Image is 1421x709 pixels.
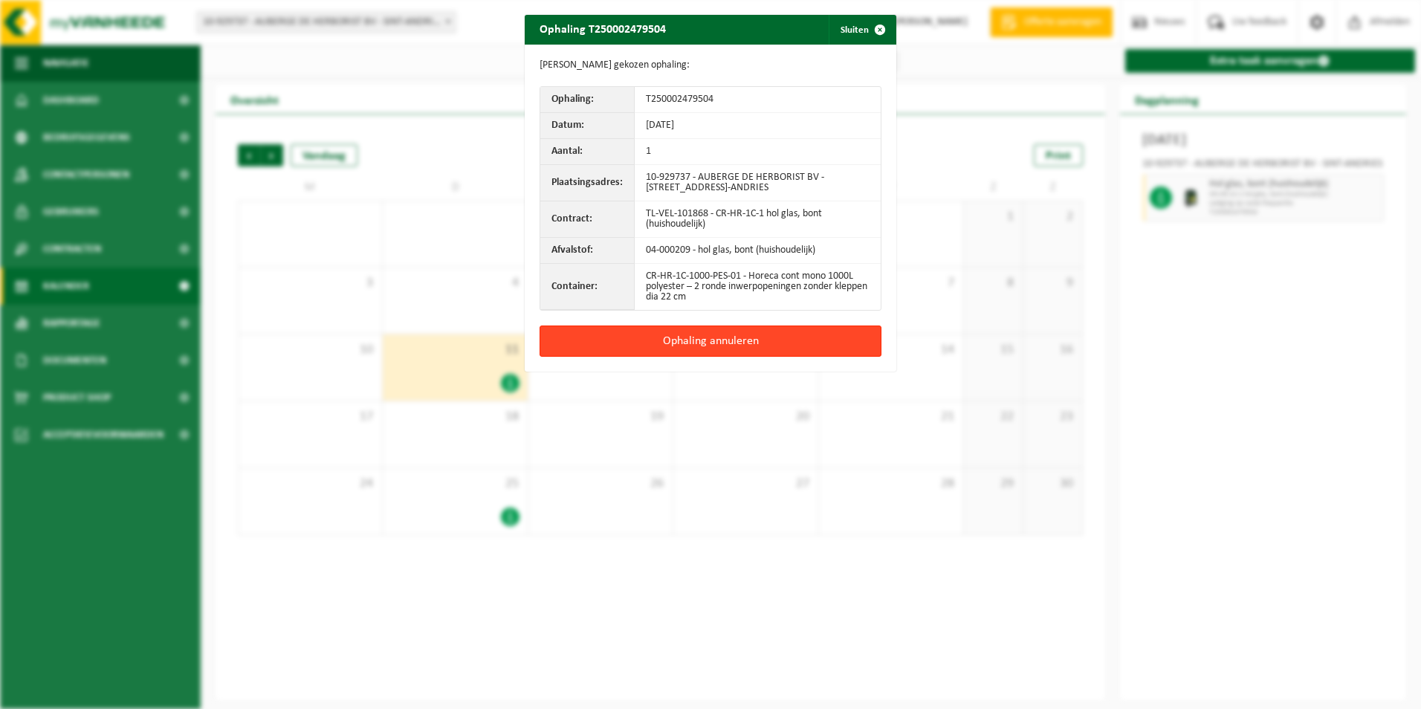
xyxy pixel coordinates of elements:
[540,113,635,139] th: Datum:
[635,201,881,238] td: TL-VEL-101868 - CR-HR-1C-1 hol glas, bont (huishoudelijk)
[635,238,881,264] td: 04-000209 - hol glas, bont (huishoudelijk)
[525,15,681,43] h2: Ophaling T250002479504
[540,139,635,165] th: Aantal:
[635,264,881,310] td: CR-HR-1C-1000-PES-01 - Horeca cont mono 1000L polyester – 2 ronde inwerpopeningen zonder kleppen ...
[540,326,881,357] button: Ophaling annuleren
[540,264,635,310] th: Container:
[635,139,881,165] td: 1
[540,201,635,238] th: Contract:
[635,87,881,113] td: T250002479504
[540,238,635,264] th: Afvalstof:
[540,87,635,113] th: Ophaling:
[540,59,881,71] p: [PERSON_NAME] gekozen ophaling:
[635,165,881,201] td: 10-929737 - AUBERGE DE HERBORIST BV - [STREET_ADDRESS]-ANDRIES
[635,113,881,139] td: [DATE]
[829,15,895,45] button: Sluiten
[540,165,635,201] th: Plaatsingsadres:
